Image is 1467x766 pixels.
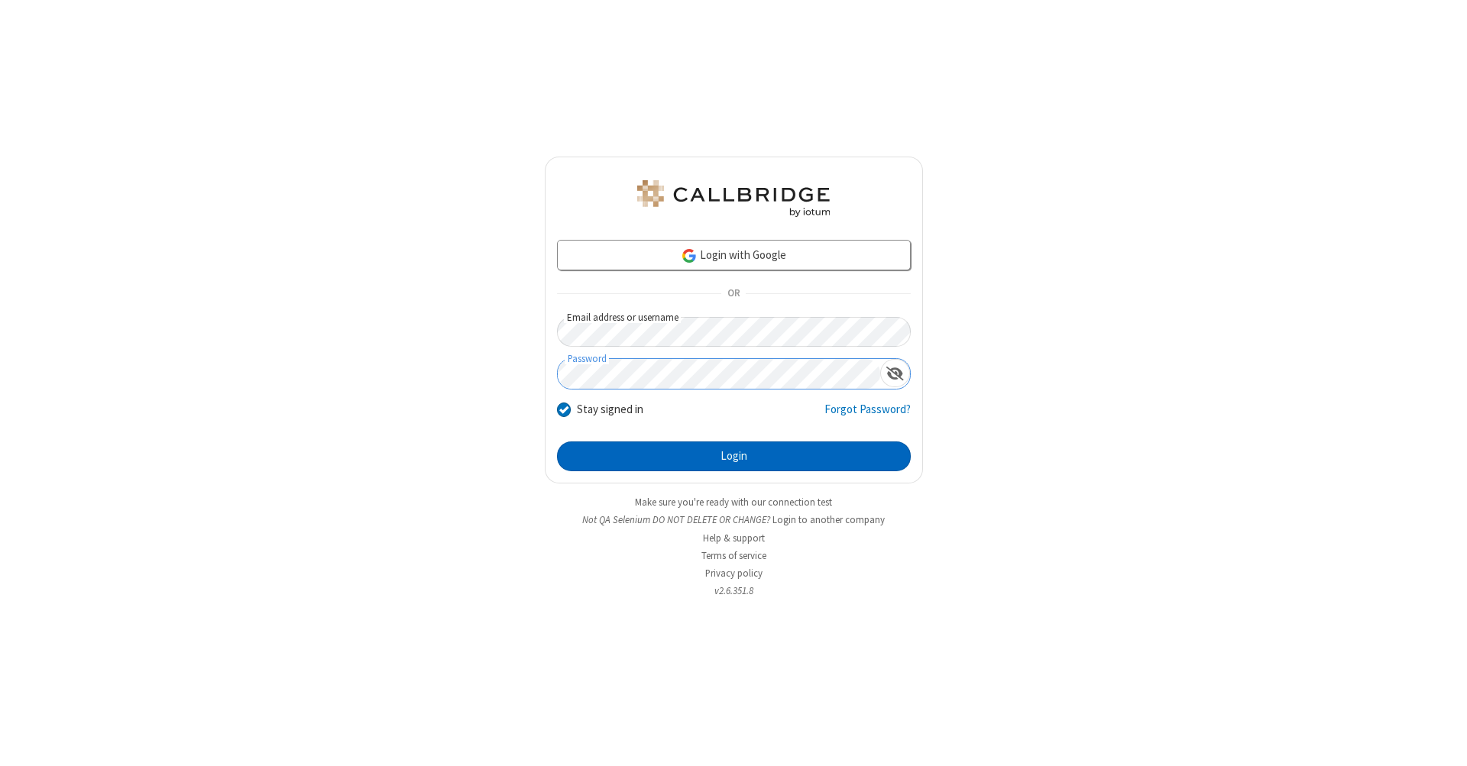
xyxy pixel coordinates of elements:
[703,532,765,545] a: Help & support
[557,441,911,472] button: Login
[721,283,746,305] span: OR
[545,512,923,527] li: Not QA Selenium DO NOT DELETE OR CHANGE?
[577,401,643,419] label: Stay signed in
[545,583,923,598] li: v2.6.351.8
[634,180,833,217] img: QA Selenium DO NOT DELETE OR CHANGE
[880,359,910,387] div: Show password
[557,317,911,347] input: Email address or username
[824,401,911,430] a: Forgot Password?
[635,496,832,509] a: Make sure you're ready with our connection test
[701,549,766,562] a: Terms of service
[558,359,880,389] input: Password
[772,512,885,527] button: Login to another company
[681,247,698,264] img: google-icon.png
[705,567,763,580] a: Privacy policy
[557,240,911,270] a: Login with Google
